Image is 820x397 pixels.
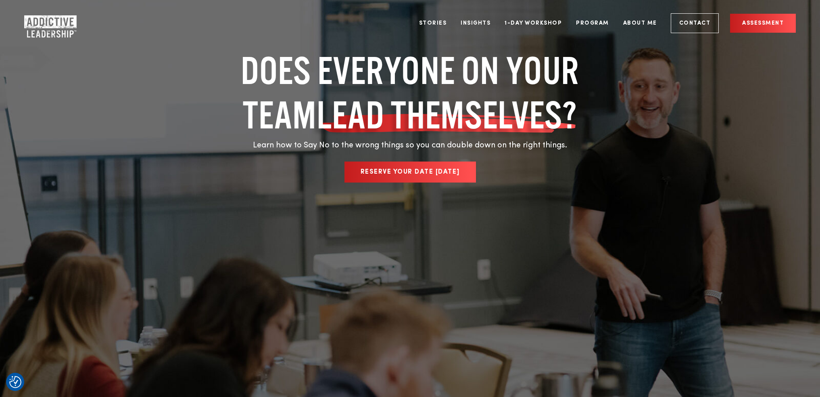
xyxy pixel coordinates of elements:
[361,169,460,175] span: Reserve Your Date [DATE]
[499,8,568,38] a: 1-Day Workshop
[223,139,598,151] p: Learn how to Say No to the wrong things so you can double down on the right things.
[223,48,598,137] h1: Does everyone on your team
[413,8,453,38] a: Stories
[570,8,615,38] a: Program
[317,93,577,137] span: lead themselves?
[617,8,663,38] a: About Me
[671,13,719,33] a: Contact
[9,376,21,388] img: Revisit consent button
[344,162,476,183] a: Reserve Your Date [DATE]
[455,8,497,38] a: Insights
[24,15,73,32] a: Home
[730,14,796,33] a: Assessment
[9,376,21,388] button: Consent Preferences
